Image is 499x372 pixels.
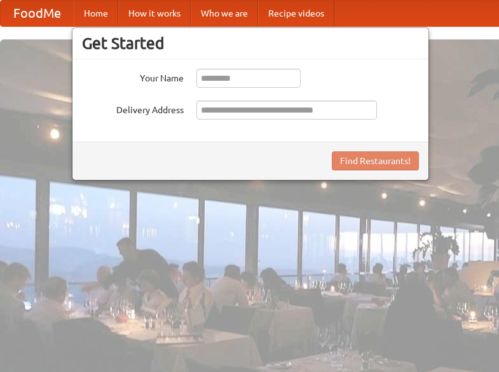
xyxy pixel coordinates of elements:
[82,100,184,116] label: Delivery Address
[74,1,118,26] a: Home
[118,1,191,26] a: How it works
[82,34,419,53] h3: Get Started
[82,69,184,85] label: Your Name
[1,1,74,26] a: FoodMe
[191,1,258,26] a: Who we are
[332,151,419,170] button: Find Restaurants!
[258,1,334,26] a: Recipe videos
